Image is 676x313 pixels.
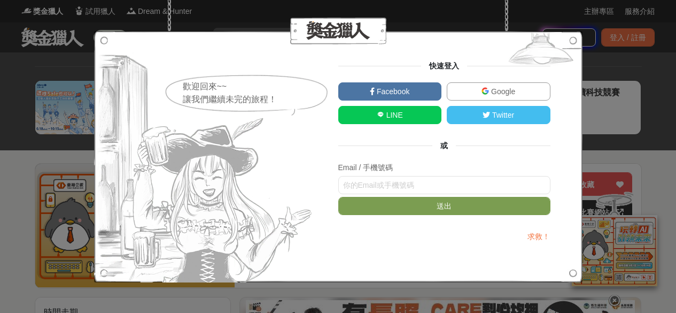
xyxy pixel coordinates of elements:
[489,87,515,96] span: Google
[338,176,550,194] input: 你的Email或手機號碼
[183,80,329,93] div: 歡迎回來~~
[377,111,384,118] img: LINE
[490,111,514,119] span: Twitter
[527,232,550,241] a: 求救！
[481,87,489,95] img: Google
[500,31,582,71] img: Signup
[375,87,409,96] span: Facebook
[432,141,456,150] span: 或
[94,31,316,283] img: Signup
[384,111,403,119] span: LINE
[421,62,467,70] span: 快速登入
[338,162,550,173] div: Email / 手機號碼
[183,93,329,106] div: 讓我們繼續未完的旅程！
[338,197,550,215] button: 送出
